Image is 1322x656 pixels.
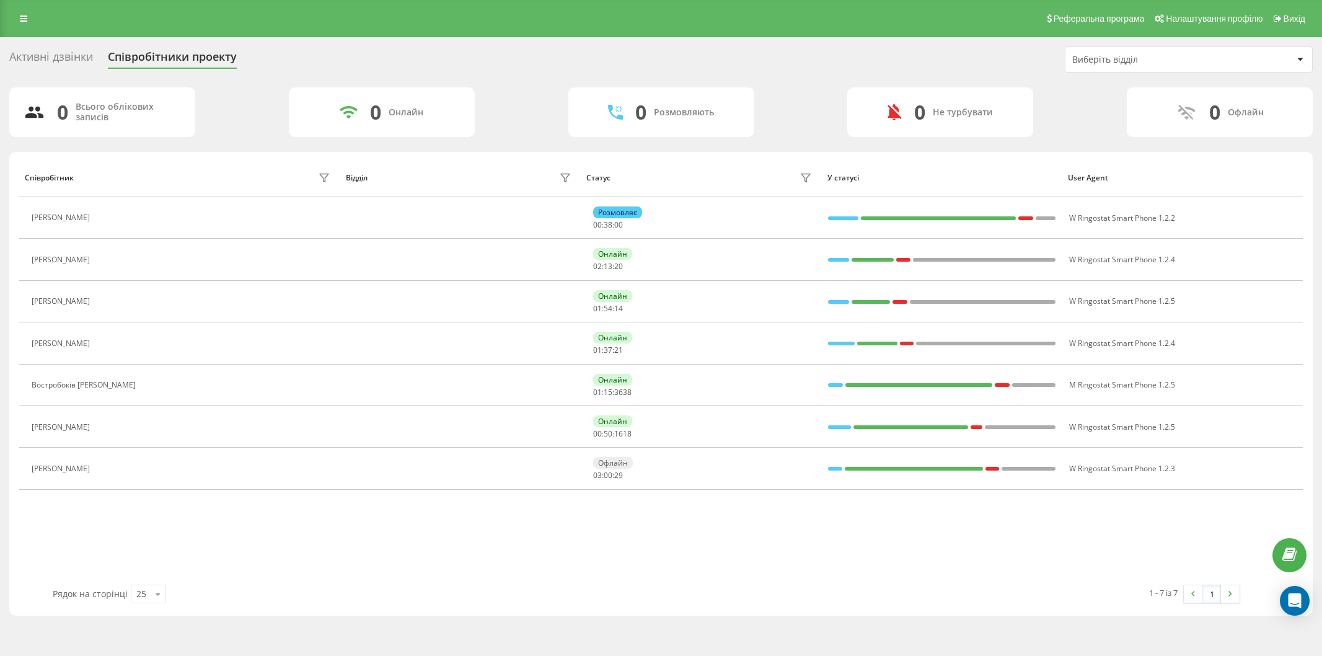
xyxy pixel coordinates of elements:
[612,219,614,230] font: :
[612,470,614,481] font: :
[933,106,993,118] font: Не турбувати
[1228,106,1264,118] font: Офлайн
[1069,254,1175,265] font: W Ringostat Smart Phone 1.2.4
[602,219,604,230] font: :
[1069,379,1175,390] font: M Ringostat Smart Phone 1.2.5
[614,219,623,230] font: 00
[593,219,602,230] font: 00
[604,470,612,481] font: 00
[623,387,632,397] font: 38
[1054,14,1145,24] font: Реферальна програма
[614,470,623,481] font: 29
[593,470,602,481] font: 03
[108,49,237,64] font: Співробітники проекту
[602,470,604,481] font: :
[598,458,628,468] font: Офлайн
[32,422,90,432] font: [PERSON_NAME]
[598,375,627,385] font: Онлайн
[32,379,136,390] font: Востробоків [PERSON_NAME]
[57,99,68,125] font: 0
[604,303,612,314] font: 54
[1284,14,1305,24] font: Вихід
[1069,296,1175,306] font: W Ringostat Smart Phone 1.2.5
[614,303,623,314] font: 14
[1069,213,1175,223] font: W Ringostat Smart Phone 1.2.2
[602,345,604,355] font: :
[598,207,637,218] font: Розмовляє
[1280,586,1310,616] div: Open Intercom Messenger
[612,345,614,355] font: :
[593,345,602,355] font: 01
[1209,99,1220,125] font: 0
[32,463,90,474] font: [PERSON_NAME]
[1068,172,1108,183] font: User Agent
[370,99,381,125] font: 0
[9,49,93,64] font: Активні дзвінки
[389,106,423,118] font: Онлайн
[612,261,614,272] font: :
[604,261,612,272] font: 13
[1210,588,1214,600] font: 1
[53,588,128,600] font: Рядок на сторінці
[598,291,627,301] font: Онлайн
[593,303,602,314] font: 01
[623,428,632,439] font: 18
[604,219,612,230] font: 38
[593,387,623,397] font: 01:15:36
[586,172,610,183] font: Статус
[32,254,90,265] font: [PERSON_NAME]
[635,99,646,125] font: 0
[614,261,623,272] font: 20
[1072,53,1138,65] font: Виберіть відділ
[1166,14,1263,24] font: Налаштування профілю
[827,172,859,183] font: У статусі
[136,588,146,600] font: 25
[32,296,90,306] font: [PERSON_NAME]
[598,416,627,427] font: Онлайн
[76,100,154,123] font: Всього облікових записів
[604,345,612,355] font: 37
[32,338,90,348] font: [PERSON_NAME]
[654,106,714,118] font: Розмовляють
[593,261,602,272] font: 02
[1069,338,1175,348] font: W Ringostat Smart Phone 1.2.4
[598,332,627,343] font: Онлайн
[346,172,368,183] font: Відділ
[598,249,627,259] font: Онлайн
[32,212,90,223] font: [PERSON_NAME]
[593,428,623,439] font: 00:50:16
[1069,463,1175,474] font: W Ringostat Smart Phone 1.2.3
[914,99,925,125] font: 0
[602,303,604,314] font: :
[614,345,623,355] font: 21
[602,261,604,272] font: :
[1069,422,1175,432] font: W Ringostat Smart Phone 1.2.5
[25,172,74,183] font: Співробітник
[612,303,614,314] font: :
[1149,587,1178,598] font: 1 - 7 із 7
